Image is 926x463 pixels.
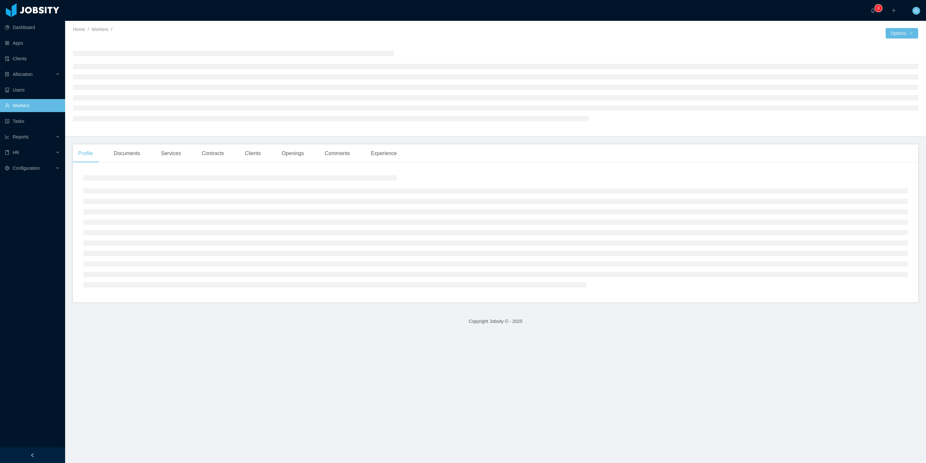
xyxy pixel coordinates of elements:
a: icon: auditClients [5,52,60,65]
div: Openings [276,144,309,163]
i: icon: book [5,150,9,155]
button: Optionsicon: down [886,28,918,38]
a: icon: userWorkers [5,99,60,112]
span: / [111,27,112,32]
span: Allocation [13,72,33,77]
sup: 0 [875,5,882,11]
div: Documents [108,144,145,163]
span: Reports [13,134,29,139]
i: icon: bell [871,8,875,13]
span: G [915,7,918,15]
div: Comments [320,144,355,163]
i: icon: plus [891,8,896,13]
a: icon: pie-chartDashboard [5,21,60,34]
div: Clients [240,144,266,163]
footer: Copyright Jobsity © - 2025 [65,310,926,333]
a: Home [73,27,85,32]
span: Configuration [13,166,40,171]
span: HR [13,150,19,155]
div: Services [156,144,186,163]
a: icon: appstoreApps [5,36,60,50]
span: / [88,27,89,32]
i: icon: line-chart [5,135,9,139]
i: icon: setting [5,166,9,170]
a: Workers [91,27,108,32]
a: icon: profileTasks [5,115,60,128]
a: icon: robotUsers [5,83,60,96]
div: Profile [73,144,98,163]
i: icon: solution [5,72,9,77]
div: Contracts [197,144,229,163]
div: Experience [366,144,402,163]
